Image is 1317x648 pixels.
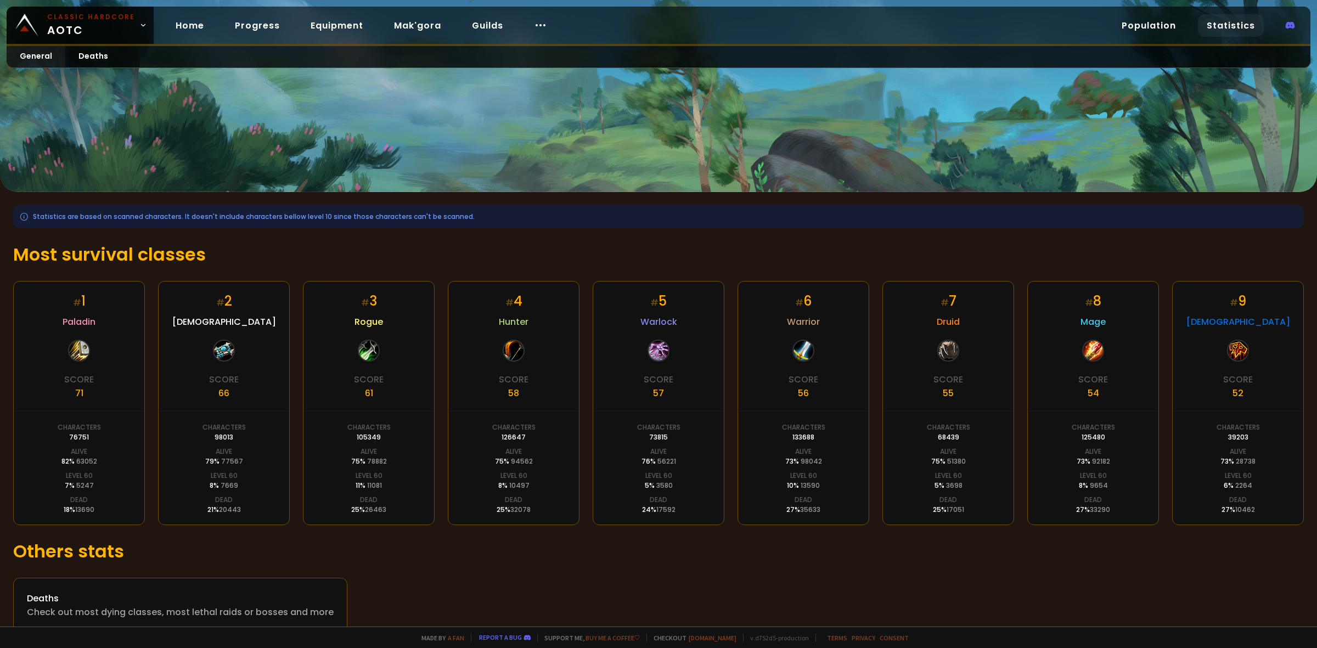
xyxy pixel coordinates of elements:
[787,315,820,329] span: Warrior
[1229,495,1247,505] div: Dead
[645,471,672,481] div: Level 60
[943,386,954,400] div: 55
[644,373,673,386] div: Score
[215,432,233,442] div: 98013
[216,447,232,457] div: Alive
[935,471,962,481] div: Level 60
[367,457,387,466] span: 78882
[941,291,956,311] div: 7
[497,505,531,515] div: 25 %
[226,14,289,37] a: Progress
[1082,432,1105,442] div: 125480
[795,296,803,309] small: #
[509,481,530,490] span: 10497
[933,505,964,515] div: 25 %
[1085,447,1101,457] div: Alive
[221,481,238,490] span: 7669
[650,291,667,311] div: 5
[935,481,963,491] div: 5 %
[211,471,238,481] div: Level 60
[66,471,93,481] div: Level 60
[357,432,381,442] div: 105349
[800,505,820,514] span: 35633
[65,481,94,491] div: 7 %
[354,315,383,329] span: Rogue
[365,505,386,514] span: 26463
[1228,432,1248,442] div: 39203
[650,296,658,309] small: #
[1090,481,1108,490] span: 9654
[1092,457,1110,466] span: 92182
[448,634,464,642] a: a fan
[463,14,512,37] a: Guilds
[63,315,95,329] span: Paladin
[7,46,65,67] a: General
[792,432,814,442] div: 133688
[646,634,736,642] span: Checkout
[1230,291,1246,311] div: 9
[933,373,963,386] div: Score
[947,457,966,466] span: 51380
[205,457,243,466] div: 79 %
[1077,457,1110,466] div: 73 %
[76,481,94,490] span: 5247
[931,457,966,466] div: 75 %
[1230,447,1246,457] div: Alive
[938,432,959,442] div: 68439
[73,296,81,309] small: #
[479,633,522,641] a: Report a bug
[787,481,820,491] div: 10 %
[1078,373,1108,386] div: Score
[1076,505,1110,515] div: 27 %
[64,505,94,515] div: 18 %
[505,447,522,457] div: Alive
[356,471,382,481] div: Level 60
[937,315,960,329] span: Druid
[656,505,676,514] span: 17592
[689,634,736,642] a: [DOMAIN_NAME]
[510,505,531,514] span: 32078
[1088,386,1099,400] div: 54
[650,447,667,457] div: Alive
[789,373,818,386] div: Score
[1232,386,1243,400] div: 52
[795,291,812,311] div: 6
[1236,457,1256,466] span: 28738
[1230,296,1238,309] small: #
[645,481,673,491] div: 5 %
[354,373,384,386] div: Score
[1220,457,1256,466] div: 73 %
[1186,315,1290,329] span: [DEMOGRAPHIC_DATA]
[939,495,957,505] div: Dead
[1079,481,1108,491] div: 8 %
[1225,471,1252,481] div: Level 60
[1217,422,1260,432] div: Characters
[58,422,101,432] div: Characters
[785,457,822,466] div: 73 %
[347,422,391,432] div: Characters
[586,634,640,642] a: Buy me a coffee
[75,505,94,514] span: 13690
[69,432,89,442] div: 76751
[650,495,667,505] div: Dead
[71,447,87,457] div: Alive
[361,296,369,309] small: #
[1085,291,1101,311] div: 8
[505,495,522,505] div: Dead
[880,634,909,642] a: Consent
[61,457,97,466] div: 82 %
[172,315,276,329] span: [DEMOGRAPHIC_DATA]
[499,315,528,329] span: Hunter
[351,505,386,515] div: 25 %
[940,447,956,457] div: Alive
[361,291,377,311] div: 3
[498,481,530,491] div: 8 %
[1080,315,1106,329] span: Mage
[495,457,533,466] div: 75 %
[1090,505,1110,514] span: 33290
[511,457,533,466] span: 94562
[946,481,963,490] span: 3698
[801,481,820,490] span: 13590
[365,386,373,400] div: 61
[941,296,949,309] small: #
